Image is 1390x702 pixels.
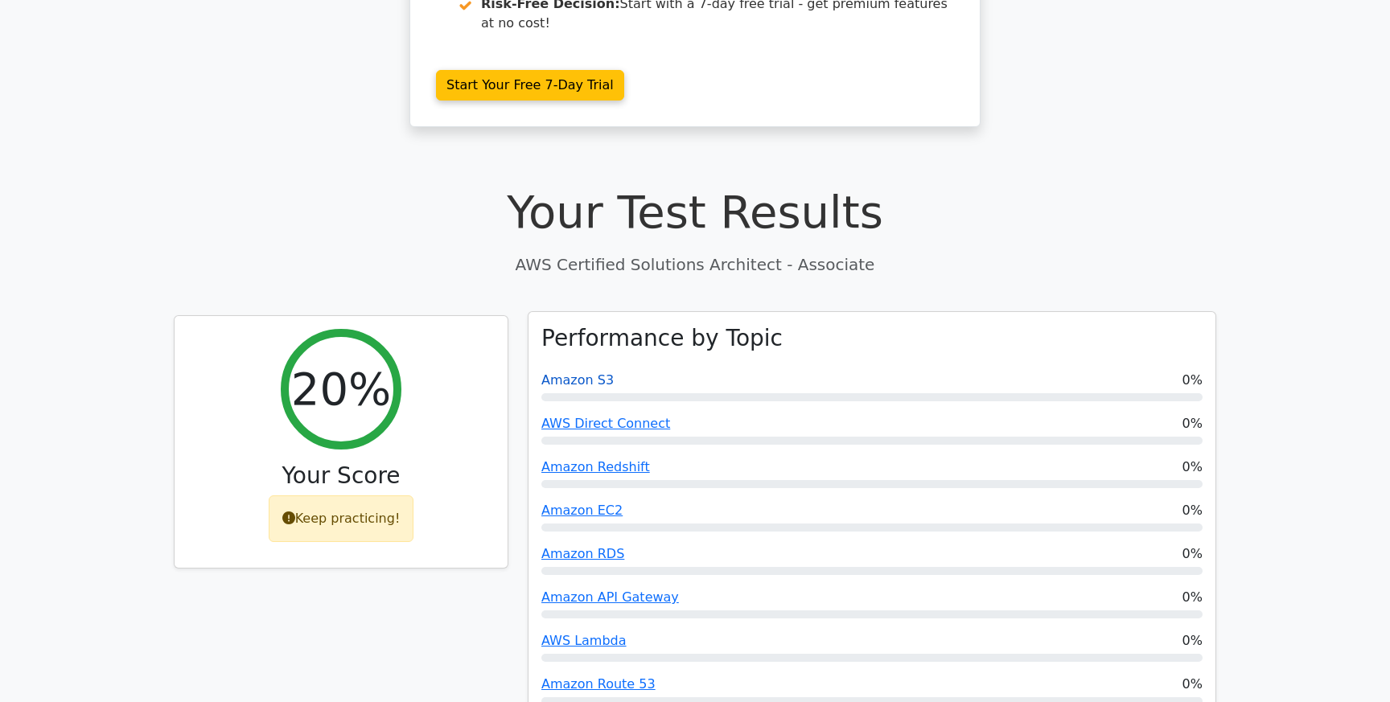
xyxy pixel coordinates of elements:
[1182,458,1203,477] span: 0%
[269,495,414,542] div: Keep practicing!
[541,589,679,605] a: Amazon API Gateway
[541,416,670,431] a: AWS Direct Connect
[541,503,623,518] a: Amazon EC2
[1182,414,1203,433] span: 0%
[174,252,1216,277] p: AWS Certified Solutions Architect - Associate
[541,372,614,388] a: Amazon S3
[541,546,624,561] a: Amazon RDS
[541,325,783,352] h3: Performance by Topic
[174,185,1216,239] h1: Your Test Results
[436,70,624,101] a: Start Your Free 7-Day Trial
[1182,631,1203,651] span: 0%
[291,362,391,416] h2: 20%
[1182,588,1203,607] span: 0%
[187,462,495,490] h3: Your Score
[541,676,656,692] a: Amazon Route 53
[1182,544,1203,564] span: 0%
[1182,371,1203,390] span: 0%
[1182,675,1203,694] span: 0%
[541,459,650,474] a: Amazon Redshift
[1182,501,1203,520] span: 0%
[541,633,627,648] a: AWS Lambda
